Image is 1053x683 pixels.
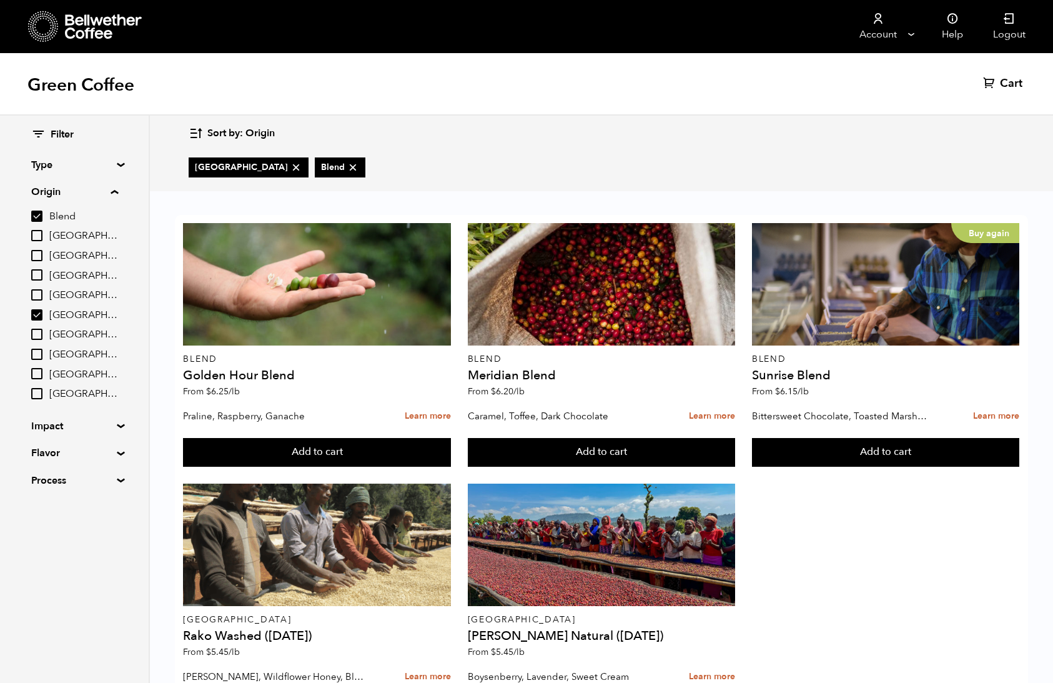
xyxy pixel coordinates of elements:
[31,289,42,301] input: [GEOGRAPHIC_DATA]
[49,289,118,302] span: [GEOGRAPHIC_DATA]
[491,646,496,658] span: $
[983,76,1026,91] a: Cart
[31,211,42,222] input: Blend
[752,407,934,426] p: Bittersweet Chocolate, Toasted Marshmallow, Candied Orange, Praline
[689,403,735,430] a: Learn more
[468,407,650,426] p: Caramel, Toffee, Dark Chocolate
[49,249,118,263] span: [GEOGRAPHIC_DATA]
[183,386,240,397] span: From
[468,616,735,624] p: [GEOGRAPHIC_DATA]
[468,438,735,467] button: Add to cart
[31,368,42,379] input: [GEOGRAPHIC_DATA]
[31,157,117,172] summary: Type
[31,309,42,321] input: [GEOGRAPHIC_DATA]
[468,355,735,364] p: Blend
[752,223,1019,346] a: Buy again
[49,229,118,243] span: [GEOGRAPHIC_DATA]
[49,348,118,362] span: [GEOGRAPHIC_DATA]
[31,419,117,434] summary: Impact
[195,161,302,174] span: [GEOGRAPHIC_DATA]
[798,386,809,397] span: /lb
[31,230,42,241] input: [GEOGRAPHIC_DATA]
[468,646,525,658] span: From
[229,386,240,397] span: /lb
[49,210,118,224] span: Blend
[206,646,211,658] span: $
[752,369,1019,382] h4: Sunrise Blend
[752,438,1019,467] button: Add to cart
[752,386,809,397] span: From
[183,646,240,658] span: From
[31,184,118,199] summary: Origin
[491,646,525,658] bdi: 5.45
[49,387,118,401] span: [GEOGRAPHIC_DATA]
[49,269,118,283] span: [GEOGRAPHIC_DATA]
[183,355,450,364] p: Blend
[49,368,118,382] span: [GEOGRAPHIC_DATA]
[31,446,117,461] summary: Flavor
[229,646,240,658] span: /lb
[468,630,735,642] h4: [PERSON_NAME] Natural ([DATE])
[51,128,74,142] span: Filter
[206,386,211,397] span: $
[206,386,240,397] bdi: 6.25
[49,309,118,322] span: [GEOGRAPHIC_DATA]
[513,386,525,397] span: /lb
[31,250,42,261] input: [GEOGRAPHIC_DATA]
[468,386,525,397] span: From
[27,74,134,96] h1: Green Coffee
[513,646,525,658] span: /lb
[183,369,450,382] h4: Golden Hour Blend
[951,223,1019,243] p: Buy again
[49,328,118,342] span: [GEOGRAPHIC_DATA]
[321,161,359,174] span: Blend
[468,369,735,382] h4: Meridian Blend
[207,127,275,141] span: Sort by: Origin
[775,386,809,397] bdi: 6.15
[752,355,1019,364] p: Blend
[31,269,42,281] input: [GEOGRAPHIC_DATA]
[183,616,450,624] p: [GEOGRAPHIC_DATA]
[31,388,42,399] input: [GEOGRAPHIC_DATA]
[31,349,42,360] input: [GEOGRAPHIC_DATA]
[189,119,275,148] button: Sort by: Origin
[973,403,1019,430] a: Learn more
[206,646,240,658] bdi: 5.45
[491,386,525,397] bdi: 6.20
[405,403,451,430] a: Learn more
[775,386,780,397] span: $
[183,438,450,467] button: Add to cart
[31,473,117,488] summary: Process
[1000,76,1022,91] span: Cart
[491,386,496,397] span: $
[183,630,450,642] h4: Rako Washed ([DATE])
[183,407,365,426] p: Praline, Raspberry, Ganache
[31,329,42,340] input: [GEOGRAPHIC_DATA]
